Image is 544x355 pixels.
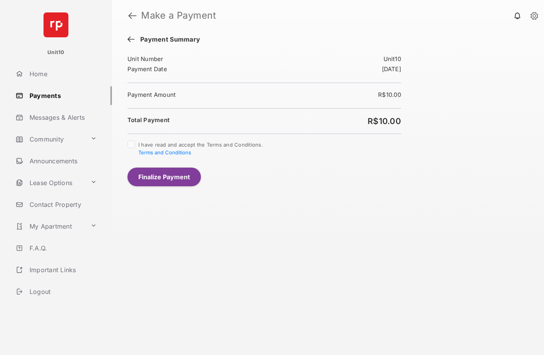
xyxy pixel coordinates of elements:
[12,195,112,214] a: Contact Property
[127,168,201,186] button: Finalize Payment
[12,239,112,257] a: F.A.Q.
[12,217,87,236] a: My Apartment
[12,130,87,149] a: Community
[12,108,112,127] a: Messages & Alerts
[141,11,216,20] strong: Make a Payment
[12,86,112,105] a: Payments
[12,173,87,192] a: Lease Options
[12,282,112,301] a: Logout
[138,149,191,156] button: I have read and accept the Terms and Conditions.
[12,65,112,83] a: Home
[47,49,65,56] p: Unit10
[44,12,68,37] img: svg+xml;base64,PHN2ZyB4bWxucz0iaHR0cDovL3d3dy53My5vcmcvMjAwMC9zdmciIHdpZHRoPSI2NCIgaGVpZ2h0PSI2NC...
[138,142,263,156] span: I have read and accept the Terms and Conditions.
[136,36,200,44] span: Payment Summary
[12,261,100,279] a: Important Links
[12,152,112,170] a: Announcements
